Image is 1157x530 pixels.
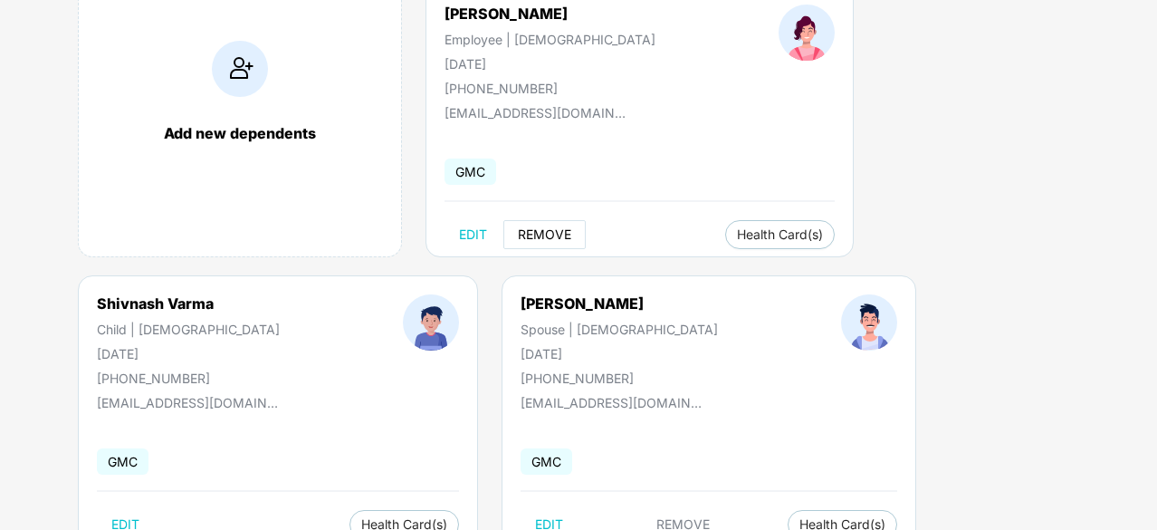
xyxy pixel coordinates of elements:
[97,395,278,410] div: [EMAIL_ADDRESS][DOMAIN_NAME]
[97,124,383,142] div: Add new dependents
[212,41,268,97] img: addIcon
[97,448,148,475] span: GMC
[97,346,280,361] div: [DATE]
[841,294,897,351] img: profileImage
[97,371,280,386] div: [PHONE_NUMBER]
[521,395,702,410] div: [EMAIL_ADDRESS][DOMAIN_NAME]
[445,32,655,47] div: Employee | [DEMOGRAPHIC_DATA]
[521,346,718,361] div: [DATE]
[521,322,718,337] div: Spouse | [DEMOGRAPHIC_DATA]
[799,520,885,529] span: Health Card(s)
[503,220,586,249] button: REMOVE
[521,294,718,313] div: [PERSON_NAME]
[445,220,502,249] button: EDIT
[445,5,655,23] div: [PERSON_NAME]
[518,227,571,242] span: REMOVE
[737,230,823,239] span: Health Card(s)
[445,56,655,72] div: [DATE]
[445,81,655,96] div: [PHONE_NUMBER]
[725,220,835,249] button: Health Card(s)
[97,322,280,337] div: Child | [DEMOGRAPHIC_DATA]
[445,105,626,120] div: [EMAIL_ADDRESS][DOMAIN_NAME]
[97,294,280,313] div: Shivnash Varma
[445,159,496,185] span: GMC
[459,227,487,242] span: EDIT
[779,5,835,61] img: profileImage
[521,371,718,386] div: [PHONE_NUMBER]
[361,520,447,529] span: Health Card(s)
[403,294,459,351] img: profileImage
[521,448,572,475] span: GMC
